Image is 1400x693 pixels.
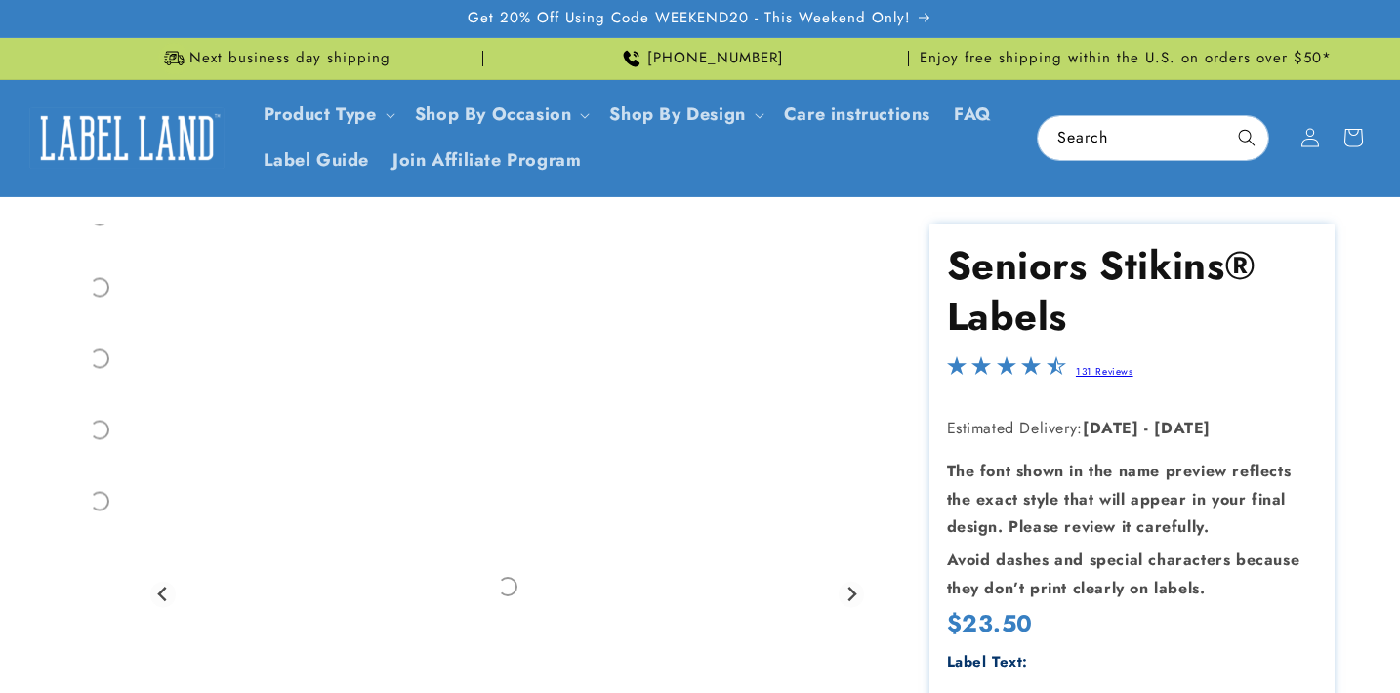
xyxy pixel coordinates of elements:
[65,324,134,392] div: Go to slide 3
[22,101,232,176] a: Label Land
[947,460,1292,539] strong: The font shown in the name preview reflects the exact style that will appear in your final design...
[1225,116,1268,159] button: Search
[597,92,771,138] summary: Shop By Design
[264,149,370,172] span: Label Guide
[65,467,134,535] div: Go to slide 5
[1076,364,1133,379] a: 131 Reviews
[772,92,942,138] a: Care instructions
[415,103,572,126] span: Shop By Occasion
[947,361,1066,384] span: 4.3-star overall rating
[189,49,391,68] span: Next business day shipping
[947,240,1318,342] h1: Seniors Stikins® Labels
[252,138,382,183] a: Label Guide
[609,102,745,127] a: Shop By Design
[947,651,1029,673] label: Label Text:
[65,253,134,321] div: Go to slide 2
[403,92,598,138] summary: Shop By Occasion
[65,395,134,464] div: Go to slide 4
[392,149,581,172] span: Join Affiliate Program
[150,582,177,608] button: Go to last slide
[65,38,483,79] div: Announcement
[647,49,784,68] span: [PHONE_NUMBER]
[917,38,1335,79] div: Announcement
[29,107,225,168] img: Label Land
[947,415,1318,443] p: Estimated Delivery:
[381,138,593,183] a: Join Affiliate Program
[1144,417,1149,439] strong: -
[252,92,403,138] summary: Product Type
[954,103,992,126] span: FAQ
[1154,417,1211,439] strong: [DATE]
[784,103,930,126] span: Care instructions
[947,549,1300,599] strong: Avoid dashes and special characters because they don’t print clearly on labels.
[942,92,1004,138] a: FAQ
[264,102,377,127] a: Product Type
[947,608,1034,638] span: $23.50
[491,38,909,79] div: Announcement
[1083,417,1139,439] strong: [DATE]
[920,49,1332,68] span: Enjoy free shipping within the U.S. on orders over $50*
[839,582,865,608] button: Next slide
[468,9,911,28] span: Get 20% Off Using Code WEEKEND20 - This Weekend Only!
